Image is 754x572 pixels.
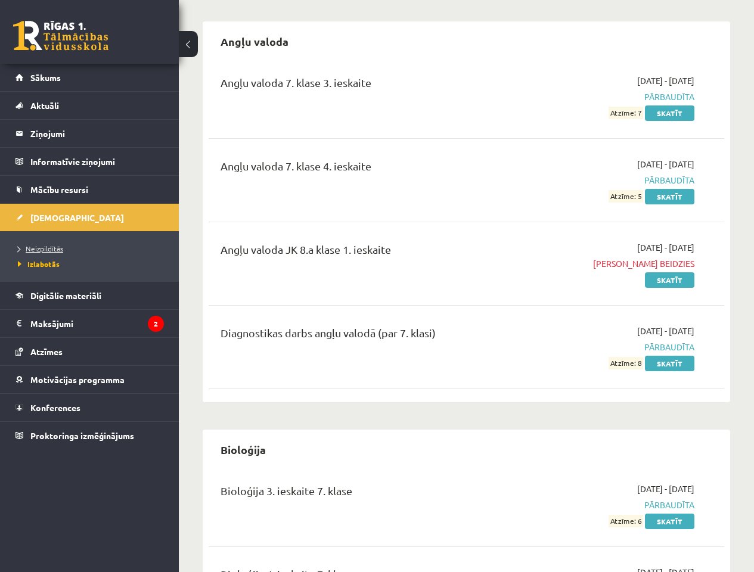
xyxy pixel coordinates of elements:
a: Maksājumi2 [15,310,164,337]
a: Aktuāli [15,92,164,119]
h2: Bioloģija [209,436,278,464]
legend: Maksājumi [30,310,164,337]
span: Sākums [30,72,61,83]
span: Atzīme: 6 [609,515,643,527]
a: Sākums [15,64,164,91]
h2: Angļu valoda [209,27,300,55]
span: [DEMOGRAPHIC_DATA] [30,212,124,223]
a: Ziņojumi [15,120,164,147]
legend: Informatīvie ziņojumi [30,148,164,175]
a: Motivācijas programma [15,366,164,393]
span: Mācību resursi [30,184,88,195]
a: Mācību resursi [15,176,164,203]
div: Bioloģija 3. ieskaite 7. klase [221,483,530,505]
span: Pārbaudīta [548,91,694,103]
a: Skatīt [645,189,694,204]
span: [DATE] - [DATE] [637,158,694,170]
a: Skatīt [645,514,694,529]
div: Diagnostikas darbs angļu valodā (par 7. klasi) [221,325,530,347]
a: Konferences [15,394,164,421]
div: Angļu valoda JK 8.a klase 1. ieskaite [221,241,530,263]
span: Proktoringa izmēģinājums [30,430,134,441]
a: Neizpildītās [18,243,167,254]
span: Atzīme: 7 [609,107,643,119]
div: Angļu valoda 7. klase 4. ieskaite [221,158,530,180]
span: Konferences [30,402,80,413]
span: [DATE] - [DATE] [637,74,694,87]
a: Rīgas 1. Tālmācības vidusskola [13,21,108,51]
span: [DATE] - [DATE] [637,483,694,495]
a: Izlabotās [18,259,167,269]
legend: Ziņojumi [30,120,164,147]
a: Skatīt [645,272,694,288]
span: Pārbaudīta [548,341,694,353]
span: Digitālie materiāli [30,290,101,301]
span: Neizpildītās [18,244,63,253]
span: Pārbaudīta [548,499,694,511]
a: Skatīt [645,356,694,371]
a: [DEMOGRAPHIC_DATA] [15,204,164,231]
span: Pārbaudīta [548,174,694,186]
a: Atzīmes [15,338,164,365]
a: Skatīt [645,105,694,121]
span: Atzīme: 8 [609,357,643,369]
span: Atzīmes [30,346,63,357]
span: [DATE] - [DATE] [637,241,694,254]
i: 2 [148,316,164,332]
span: [DATE] - [DATE] [637,325,694,337]
span: Aktuāli [30,100,59,111]
span: Atzīme: 5 [609,190,643,203]
span: Izlabotās [18,259,60,269]
a: Informatīvie ziņojumi [15,148,164,175]
a: Digitālie materiāli [15,282,164,309]
span: Motivācijas programma [30,374,125,385]
a: Proktoringa izmēģinājums [15,422,164,449]
span: [PERSON_NAME] beidzies [548,257,694,270]
div: Angļu valoda 7. klase 3. ieskaite [221,74,530,97]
